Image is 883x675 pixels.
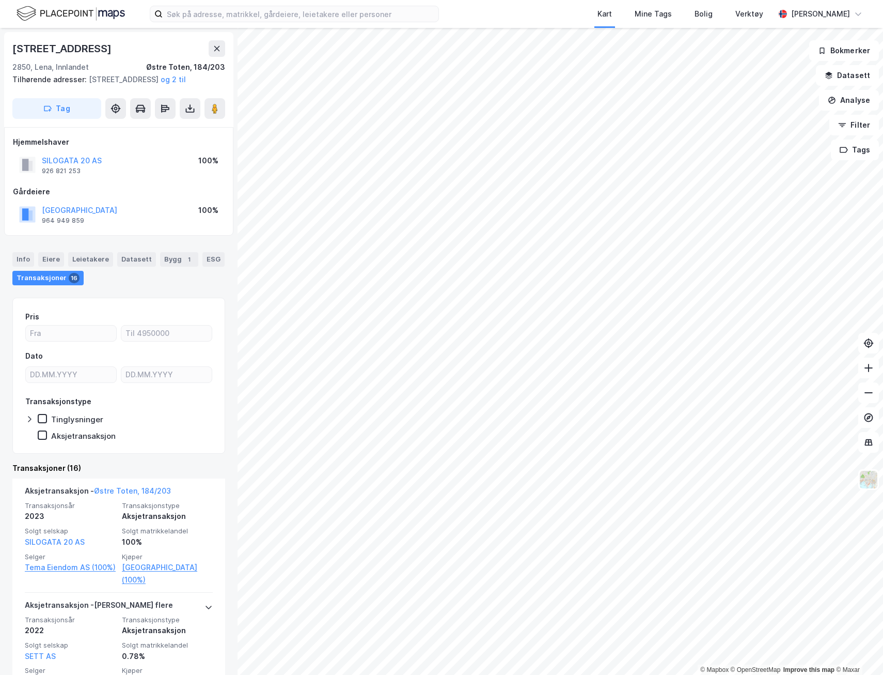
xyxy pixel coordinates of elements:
[831,140,879,160] button: Tags
[26,326,116,341] input: Fra
[25,666,116,675] span: Selger
[12,40,114,57] div: [STREET_ADDRESS]
[25,485,171,501] div: Aksjetransaksjon -
[791,8,850,20] div: [PERSON_NAME]
[122,536,213,548] div: 100%
[25,510,116,523] div: 2023
[202,252,225,267] div: ESG
[829,115,879,135] button: Filter
[184,254,194,265] div: 1
[635,8,672,20] div: Mine Tags
[163,6,438,22] input: Søk på adresse, matrikkel, gårdeiere, leietakere eller personer
[25,624,116,637] div: 2022
[117,252,156,267] div: Datasett
[25,501,116,510] span: Transaksjonsår
[51,415,103,424] div: Tinglysninger
[17,5,125,23] img: logo.f888ab2527a4732fd821a326f86c7f29.svg
[700,666,729,673] a: Mapbox
[122,561,213,586] a: [GEOGRAPHIC_DATA] (100%)
[12,98,101,119] button: Tag
[122,666,213,675] span: Kjøper
[12,61,89,73] div: 2850, Lena, Innlandet
[160,252,198,267] div: Bygg
[122,553,213,561] span: Kjøper
[25,395,91,408] div: Transaksjonstype
[831,625,883,675] div: Kontrollprogram for chat
[25,553,116,561] span: Selger
[38,252,64,267] div: Eiere
[25,311,39,323] div: Pris
[51,431,116,441] div: Aksjetransaksjon
[12,462,225,474] div: Transaksjoner (16)
[68,252,113,267] div: Leietakere
[25,561,116,574] a: Tema Eiendom AS (100%)
[731,666,781,673] a: OpenStreetMap
[816,65,879,86] button: Datasett
[597,8,612,20] div: Kart
[12,252,34,267] div: Info
[12,75,89,84] span: Tilhørende adresser:
[25,616,116,624] span: Transaksjonsår
[25,641,116,650] span: Solgt selskap
[859,470,878,489] img: Z
[26,367,116,382] input: DD.MM.YYYY
[198,155,218,167] div: 100%
[122,616,213,624] span: Transaksjonstype
[121,367,212,382] input: DD.MM.YYYY
[25,599,173,616] div: Aksjetransaksjon - [PERSON_NAME] flere
[122,501,213,510] span: Transaksjonstype
[695,8,713,20] div: Bolig
[25,652,56,661] a: SETT AS
[122,650,213,663] div: 0.78%
[121,326,212,341] input: Til 4950000
[122,624,213,637] div: Aksjetransaksjon
[13,136,225,148] div: Hjemmelshaver
[831,625,883,675] iframe: Chat Widget
[25,350,43,362] div: Dato
[783,666,834,673] a: Improve this map
[809,40,879,61] button: Bokmerker
[122,641,213,650] span: Solgt matrikkelandel
[13,186,225,198] div: Gårdeiere
[122,510,213,523] div: Aksjetransaksjon
[25,538,85,546] a: SILOGATA 20 AS
[198,204,218,217] div: 100%
[735,8,763,20] div: Verktøy
[146,61,225,73] div: Østre Toten, 184/203
[25,527,116,535] span: Solgt selskap
[69,273,80,283] div: 16
[42,167,81,175] div: 926 821 253
[94,486,171,495] a: Østre Toten, 184/203
[12,73,217,86] div: [STREET_ADDRESS]
[122,527,213,535] span: Solgt matrikkelandel
[819,90,879,111] button: Analyse
[12,271,84,285] div: Transaksjoner
[42,217,84,225] div: 964 949 859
